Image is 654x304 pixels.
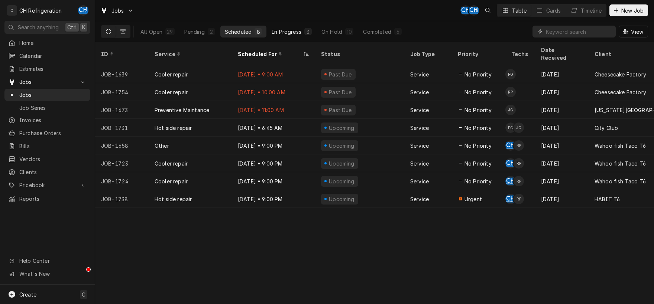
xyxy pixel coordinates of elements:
[321,28,342,36] div: On Hold
[410,124,429,132] div: Service
[514,176,524,186] div: Ruben Perez's Avatar
[19,91,87,99] span: Jobs
[111,7,124,14] span: Jobs
[78,5,88,16] div: CH
[4,89,90,101] a: Jobs
[505,194,516,204] div: Chris Hiraga's Avatar
[511,50,529,58] div: Techs
[19,104,87,112] span: Job Series
[4,255,90,267] a: Go to Help Center
[155,88,188,96] div: Cooler repair
[95,101,149,119] div: JOB-1673
[95,154,149,172] div: JOB-1723
[19,168,87,176] span: Clients
[505,194,516,204] div: CH
[306,28,310,36] div: 3
[469,5,479,16] div: Chris Hiraga's Avatar
[7,5,17,16] div: C
[232,172,315,190] div: [DATE] • 9:00 PM
[514,140,524,151] div: RP
[514,122,524,133] div: JG
[460,5,471,16] div: CH
[19,181,75,189] span: Pricebook
[4,193,90,205] a: Reports
[232,190,315,208] div: [DATE] • 9:00 PM
[514,194,524,204] div: RP
[505,176,516,186] div: Chris Hiraga's Avatar
[535,83,589,101] div: [DATE]
[595,177,646,185] div: Wahoo fish Taco T6
[19,116,87,124] span: Invoices
[155,124,192,132] div: Hot side repair
[595,71,646,78] div: Cheesecake Factory
[4,179,90,191] a: Go to Pricebook
[140,28,162,36] div: All Open
[535,65,589,83] div: [DATE]
[410,88,429,96] div: Service
[4,268,90,280] a: Go to What's New
[410,106,429,114] div: Service
[505,122,516,133] div: FG
[4,153,90,165] a: Vendors
[410,50,446,58] div: Job Type
[514,176,524,186] div: RP
[4,102,90,114] a: Job Series
[95,137,149,154] div: JOB-1658
[535,190,589,208] div: [DATE]
[19,52,87,60] span: Calendar
[469,5,479,16] div: CH
[232,101,315,119] div: [DATE] • 11:00 AM
[514,140,524,151] div: Ruben Perez's Avatar
[464,177,492,185] span: No Priority
[232,137,315,154] div: [DATE] • 9:00 PM
[328,142,356,150] div: Upcoming
[629,28,645,36] span: View
[19,291,36,298] span: Create
[19,257,86,265] span: Help Center
[19,155,87,163] span: Vendors
[155,195,192,203] div: Hot side repair
[505,105,516,115] div: JG
[328,88,353,96] div: Past Due
[321,50,397,58] div: Status
[505,158,516,169] div: Chris Hiraga's Avatar
[410,71,429,78] div: Service
[458,50,498,58] div: Priority
[396,28,400,36] div: 6
[505,105,516,115] div: Josh Galindo's Avatar
[4,50,90,62] a: Calendar
[19,270,86,278] span: What's New
[95,65,149,83] div: JOB-1639
[464,142,492,150] span: No Priority
[19,129,87,137] span: Purchase Orders
[595,160,646,167] div: Wahoo fish Taco T6
[505,176,516,186] div: CH
[546,7,561,14] div: Cards
[505,140,516,151] div: Chris Hiraga's Avatar
[464,124,492,132] span: No Priority
[232,154,315,172] div: [DATE] • 9:00 PM
[155,160,188,167] div: Cooler repair
[505,69,516,79] div: FG
[505,69,516,79] div: Fred Gonzalez's Avatar
[155,142,169,150] div: Other
[609,4,648,16] button: New Job
[155,177,188,185] div: Cooler repair
[155,71,188,78] div: Cooler repair
[410,142,429,150] div: Service
[514,158,524,169] div: RP
[595,195,620,203] div: HABIT T6
[19,78,75,86] span: Jobs
[619,26,648,37] button: View
[347,28,352,36] div: 10
[464,195,482,203] span: Urgent
[505,87,516,97] div: Ruben Perez's Avatar
[363,28,391,36] div: Completed
[595,142,646,150] div: Wahoo fish Taco T6
[581,7,602,14] div: Timeline
[410,195,429,203] div: Service
[97,4,137,17] a: Go to Jobs
[82,291,85,298] span: C
[4,114,90,126] a: Invoices
[4,37,90,49] a: Home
